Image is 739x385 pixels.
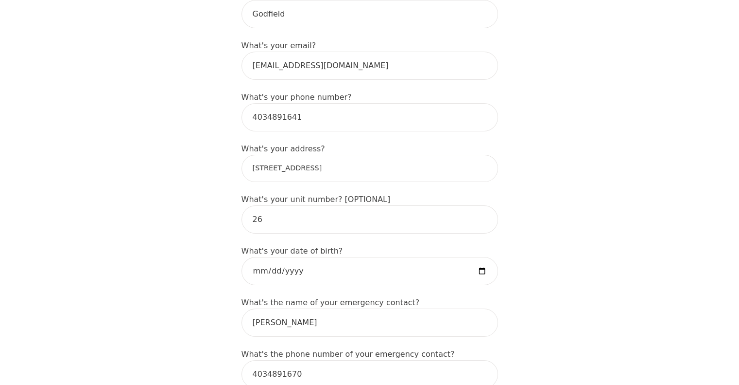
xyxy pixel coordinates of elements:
[241,41,316,50] label: What's your email?
[241,246,343,256] label: What's your date of birth?
[241,92,352,102] label: What's your phone number?
[241,298,420,307] label: What's the name of your emergency contact?
[241,144,325,153] label: What's your address?
[241,349,455,359] label: What's the phone number of your emergency contact?
[241,257,498,285] input: Date of Birth
[241,195,391,204] label: What's your unit number? [OPTIONAL]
